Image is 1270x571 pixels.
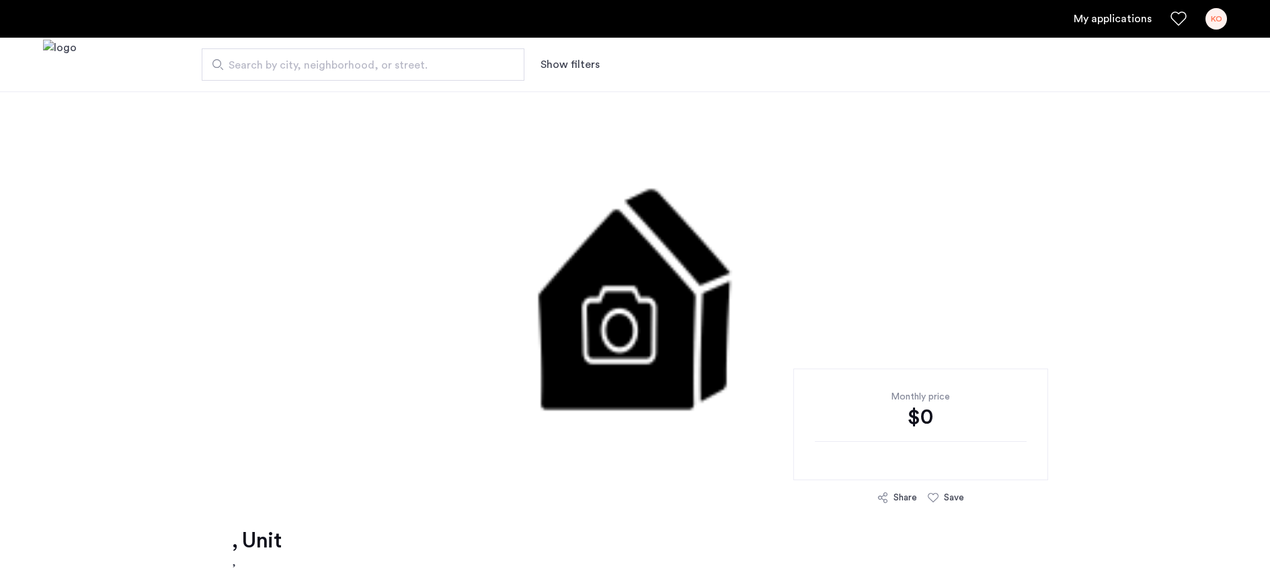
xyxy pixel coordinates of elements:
a: My application [1074,11,1152,27]
div: Save [944,491,964,504]
h1: , Unit [232,527,281,554]
h2: , [232,554,281,570]
a: Cazamio logo [43,40,77,90]
div: KO [1205,8,1227,30]
img: 2.gif [229,91,1041,495]
img: logo [43,40,77,90]
div: Share [894,491,917,504]
span: Search by city, neighborhood, or street. [229,57,487,73]
a: , Unit, [232,527,281,570]
a: Favorites [1170,11,1187,27]
input: Apartment Search [202,48,524,81]
button: Show or hide filters [541,56,600,73]
div: Monthly price [815,390,1027,404]
div: $0 [815,404,1027,430]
